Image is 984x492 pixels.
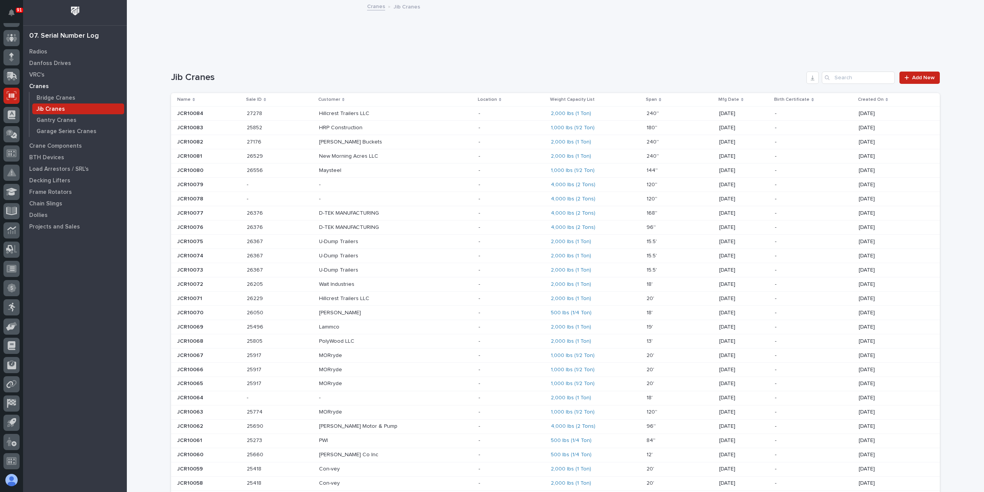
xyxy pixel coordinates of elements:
[479,393,482,401] p: -
[319,337,356,345] p: PolyWood LLC
[647,450,654,458] p: 12'
[859,153,927,160] p: [DATE]
[319,365,344,373] p: MORryde
[719,409,769,415] p: [DATE]
[775,452,852,458] p: -
[247,137,263,145] p: 27176
[171,391,940,405] tr: JCR10064JCR10064 -- -- -- 2,000 lbs (1 Ton) 18'18' [DATE]-[DATE]
[319,265,360,274] p: U-Dump Trailers
[551,423,595,430] a: 4,000 lbs (2 Tons)
[551,466,591,472] a: 2,000 lbs (1 Ton)
[3,5,20,21] button: Notifications
[171,163,940,178] tr: JCR10080JCR10080 2655626556 MaysteelMaysteel -- 1,000 lbs (1/2 Ton) 144''144'' [DATE]-[DATE]
[23,175,127,186] a: Decking Lifters
[319,450,380,458] p: [PERSON_NAME] Co Inc
[775,352,852,359] p: -
[177,365,205,373] p: JCR10066
[719,423,769,430] p: [DATE]
[177,464,204,472] p: JCR10059
[479,237,482,245] p: -
[719,238,769,245] p: [DATE]
[319,223,381,231] p: D-TEK MANUFACTURING
[247,407,264,415] p: 25774
[247,322,265,330] p: 25496
[719,281,769,288] p: [DATE]
[68,4,82,18] img: Workspace Logo
[171,362,940,377] tr: JCR10066JCR10066 2591725917 MORrydeMORryde -- 1,000 lbs (1/2 Ton) 20'20' [DATE]-[DATE]
[647,265,658,274] p: 15.5'
[247,152,264,160] p: 26529
[23,163,127,175] a: Load Arrestors / SRL's
[479,280,482,288] p: -
[29,223,80,230] p: Projects and Sales
[719,253,769,259] p: [DATE]
[247,294,264,302] p: 26229
[177,436,204,444] p: JCR10061
[775,139,852,145] p: -
[859,224,927,231] p: [DATE]
[719,267,769,274] p: [DATE]
[319,280,356,288] p: Wait Industries
[479,251,482,259] p: -
[30,126,127,137] a: Garage Series Cranes
[859,338,927,345] p: [DATE]
[29,200,62,207] p: Chain Slings
[247,337,264,345] p: 25805
[177,308,205,316] p: JCR10070
[647,237,658,245] p: 15.5'
[859,110,927,117] p: [DATE]
[171,277,940,292] tr: JCR10072JCR10072 2620526205 Wait IndustriesWait Industries -- 2,000 lbs (1 Ton) 18'18' [DATE]-[DATE]
[177,351,205,359] p: JCR10067
[247,109,264,117] p: 27278
[319,422,399,430] p: [PERSON_NAME] Motor & Pump
[859,395,927,401] p: [DATE]
[775,367,852,373] p: -
[479,265,482,274] p: -
[551,437,592,444] a: 500 lbs (1/4 Ton)
[319,351,344,359] p: MORryde
[859,324,927,330] p: [DATE]
[719,310,769,316] p: [DATE]
[647,464,656,472] p: 20'
[719,380,769,387] p: [DATE]
[10,9,20,22] div: Notifications91
[171,348,940,362] tr: JCR10067JCR10067 2591725917 MORrydeMORryde -- 1,000 lbs (1/2 Ton) 20'20' [DATE]-[DATE]
[479,407,482,415] p: -
[319,180,322,188] p: -
[247,123,264,131] p: 25852
[551,139,591,145] a: 2,000 lbs (1 Ton)
[775,310,852,316] p: -
[319,251,360,259] p: U-Dump Trailers
[177,251,205,259] p: JCR10074
[171,135,940,149] tr: JCR10082JCR10082 2717627176 [PERSON_NAME] Buckets[PERSON_NAME] Buckets -- 2,000 lbs (1 Ton) 240''...
[479,208,482,217] p: -
[719,324,769,330] p: [DATE]
[647,152,660,160] p: 240''
[171,235,940,249] tr: JCR10075JCR10075 2636726367 U-Dump TrailersU-Dump Trailers -- 2,000 lbs (1 Ton) 15.5'15.5' [DATE]...
[551,338,591,345] a: 2,000 lbs (1 Ton)
[551,267,591,274] a: 2,000 lbs (1 Ton)
[647,208,659,217] p: 168''
[775,324,852,330] p: -
[319,152,380,160] p: New Morning Acres LLC
[247,208,264,217] p: 26376
[171,405,940,419] tr: JCR10063JCR10063 2577425774 MORrydeMORryde -- 1,000 lbs (1/2 Ton) 120''120'' [DATE]-[DATE]
[647,109,660,117] p: 240''
[647,337,654,345] p: 13'
[859,295,927,302] p: [DATE]
[551,253,591,259] a: 2,000 lbs (1 Ton)
[247,365,263,373] p: 25917
[319,322,341,330] p: Lammco
[37,128,96,135] p: Garage Series Cranes
[775,210,852,217] p: -
[177,166,205,174] p: JCR10080
[23,209,127,221] a: Dollies
[859,281,927,288] p: [DATE]
[647,223,657,231] p: 96''
[247,351,263,359] p: 25917
[171,377,940,391] tr: JCR10065JCR10065 2591725917 MORrydeMORryde -- 1,000 lbs (1/2 Ton) 20'20' [DATE]-[DATE]
[647,322,655,330] p: 19'
[177,393,205,401] p: JCR10064
[177,137,204,145] p: JCR10082
[647,123,659,131] p: 180''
